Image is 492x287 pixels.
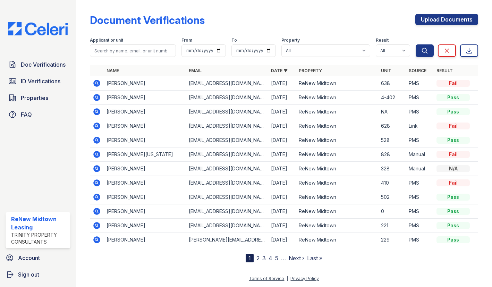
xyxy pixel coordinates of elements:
td: 221 [378,219,406,233]
td: Link [406,119,434,133]
a: Source [409,68,426,73]
div: Pass [436,208,470,215]
td: ReNew Midtown [296,133,378,147]
a: Privacy Policy [290,276,319,281]
td: 502 [378,190,406,204]
td: [EMAIL_ADDRESS][DOMAIN_NAME] [186,119,268,133]
div: Fail [436,123,470,129]
a: Date ▼ [271,68,288,73]
td: Manual [406,147,434,162]
td: ReNew Midtown [296,162,378,176]
td: [PERSON_NAME] [104,105,186,119]
span: … [281,254,286,262]
a: Doc Verifications [6,58,70,71]
td: [PERSON_NAME] [104,190,186,204]
input: Search by name, email, or unit number [90,44,176,57]
label: Result [376,37,389,43]
td: [DATE] [268,162,296,176]
img: CE_Logo_Blue-a8612792a0a2168367f1c8372b55b34899dd931a85d93a1a3d3e32e68fde9ad4.png [3,22,73,35]
label: Applicant or unit [90,37,123,43]
td: PMS [406,105,434,119]
a: Unit [381,68,391,73]
a: ID Verifications [6,74,70,88]
td: ReNew Midtown [296,190,378,204]
div: Pass [436,236,470,243]
td: [PERSON_NAME] [104,219,186,233]
div: Fail [436,80,470,87]
a: Upload Documents [415,14,478,25]
td: ReNew Midtown [296,176,378,190]
div: Pass [436,137,470,144]
td: 0 [378,204,406,219]
td: PMS [406,190,434,204]
td: [EMAIL_ADDRESS][DOMAIN_NAME] [186,176,268,190]
span: Doc Verifications [21,60,66,69]
td: NA [378,105,406,119]
a: 5 [275,255,278,262]
td: [PERSON_NAME][EMAIL_ADDRESS][DOMAIN_NAME] [186,233,268,247]
a: Property [299,68,322,73]
td: ReNew Midtown [296,91,378,105]
td: [PERSON_NAME] [104,233,186,247]
td: [DATE] [268,190,296,204]
td: PMS [406,204,434,219]
a: Account [3,251,73,265]
span: Account [18,254,40,262]
td: [PERSON_NAME] [104,176,186,190]
td: [EMAIL_ADDRESS][DOMAIN_NAME] [186,190,268,204]
td: [EMAIL_ADDRESS][DOMAIN_NAME] [186,91,268,105]
div: Pass [436,108,470,115]
td: [DATE] [268,76,296,91]
td: PMS [406,219,434,233]
td: [DATE] [268,204,296,219]
span: Properties [21,94,48,102]
td: [EMAIL_ADDRESS][DOMAIN_NAME] [186,162,268,176]
td: [DATE] [268,91,296,105]
td: 4-402 [378,91,406,105]
a: 4 [269,255,272,262]
td: 528 [378,133,406,147]
label: From [181,37,192,43]
td: 628 [378,119,406,133]
td: 229 [378,233,406,247]
td: [PERSON_NAME] [104,76,186,91]
label: Property [281,37,300,43]
div: N/A [436,165,470,172]
td: ReNew Midtown [296,119,378,133]
td: 410 [378,176,406,190]
td: ReNew Midtown [296,219,378,233]
td: PMS [406,176,434,190]
div: ReNew Midtown Leasing [11,215,68,231]
td: [PERSON_NAME] [104,133,186,147]
div: Pass [436,194,470,201]
td: [PERSON_NAME][US_STATE] [104,147,186,162]
div: Fail [436,151,470,158]
td: PMS [406,133,434,147]
div: Pass [436,94,470,101]
a: 2 [256,255,260,262]
td: 328 [378,162,406,176]
label: To [231,37,237,43]
td: [EMAIL_ADDRESS][DOMAIN_NAME] [186,76,268,91]
a: 3 [262,255,266,262]
td: [PERSON_NAME] [104,119,186,133]
a: Email [189,68,202,73]
div: Fail [436,179,470,186]
td: [DATE] [268,147,296,162]
a: Sign out [3,268,73,281]
a: Name [107,68,119,73]
td: ReNew Midtown [296,147,378,162]
span: ID Verifications [21,77,60,85]
td: [DATE] [268,176,296,190]
td: [EMAIL_ADDRESS][DOMAIN_NAME] [186,147,268,162]
td: [DATE] [268,219,296,233]
a: Result [436,68,453,73]
td: [PERSON_NAME] [104,91,186,105]
td: [DATE] [268,105,296,119]
td: Manual [406,162,434,176]
div: Pass [436,222,470,229]
a: Last » [307,255,322,262]
td: [EMAIL_ADDRESS][DOMAIN_NAME] [186,133,268,147]
div: 1 [246,254,254,262]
